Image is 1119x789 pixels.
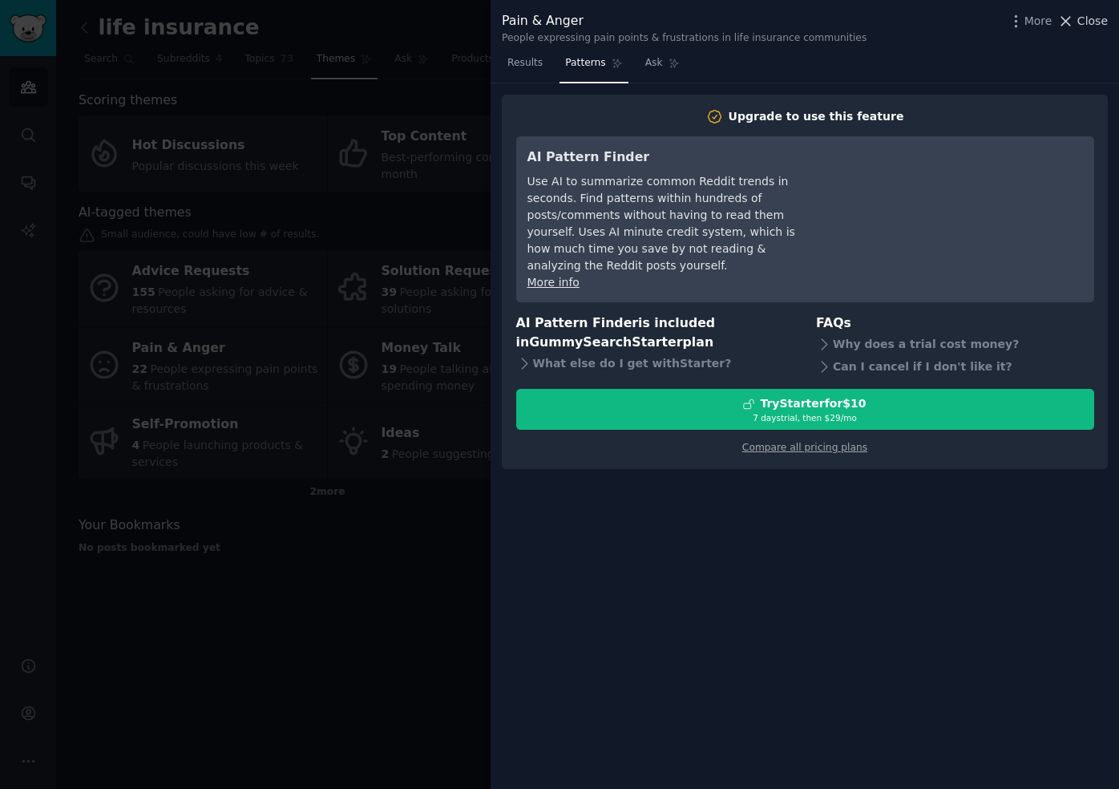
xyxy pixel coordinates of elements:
h3: AI Pattern Finder is included in plan [516,314,794,353]
div: Pain & Anger [502,11,867,31]
h3: FAQs [816,314,1094,334]
a: More info [527,276,580,289]
a: Patterns [559,51,628,83]
iframe: YouTube video player [842,148,1083,268]
span: Ask [645,56,663,71]
button: Close [1057,13,1108,30]
button: More [1008,13,1052,30]
button: TryStarterfor$107 daystrial, then $29/mo [516,389,1094,430]
div: Upgrade to use this feature [729,108,904,125]
span: Close [1077,13,1108,30]
span: Patterns [565,56,605,71]
a: Ask [640,51,685,83]
a: Compare all pricing plans [742,442,867,453]
span: Results [507,56,543,71]
div: Try Starter for $10 [760,395,866,412]
div: People expressing pain points & frustrations in life insurance communities [502,31,867,46]
div: Why does a trial cost money? [816,333,1094,355]
div: What else do I get with Starter ? [516,353,794,375]
span: More [1024,13,1052,30]
div: Can I cancel if I don't like it? [816,355,1094,378]
div: 7 days trial, then $ 29 /mo [517,412,1093,423]
span: GummySearch Starter [529,334,682,350]
a: Results [502,51,548,83]
h3: AI Pattern Finder [527,148,820,168]
div: Use AI to summarize common Reddit trends in seconds. Find patterns within hundreds of posts/comme... [527,173,820,274]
